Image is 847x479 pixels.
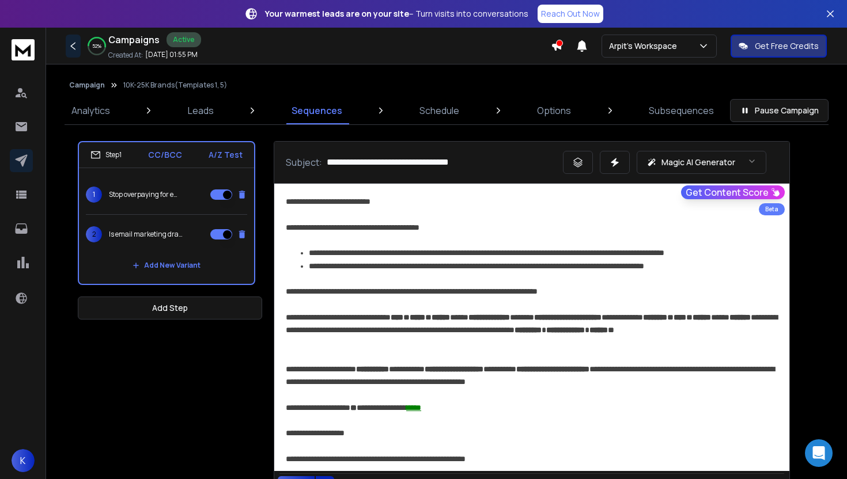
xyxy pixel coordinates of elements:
h1: Campaigns [108,33,160,47]
p: Subsequences [649,104,714,117]
div: Step 1 [90,150,122,160]
img: logo [12,39,35,60]
a: Sequences [285,97,349,124]
li: Step1CC/BCCA/Z Test1Stop overpaying for email marketing2Is email marketing draining your time (an... [78,141,255,285]
p: 10K-25K Brands(Templates 1, 5) [123,81,227,90]
p: Reach Out Now [541,8,600,20]
p: A/Z Test [209,149,243,161]
strong: Your warmest leads are on your site [265,8,409,19]
button: Add New Variant [123,254,210,277]
button: Get Free Credits [731,35,827,58]
p: – Turn visits into conversations [265,8,528,20]
a: Analytics [65,97,117,124]
p: Leads [188,104,214,117]
p: Subject: [286,155,322,169]
p: [DATE] 01:55 PM [145,50,198,59]
button: Pause Campaign [730,99,829,122]
p: Stop overpaying for email marketing [109,190,183,199]
p: Get Free Credits [755,40,819,52]
p: Is email marketing draining your time (and cash)? [109,230,183,239]
a: Reach Out Now [538,5,603,23]
p: Schedule [419,104,459,117]
p: Options [537,104,571,117]
span: 2 [86,226,102,242]
button: Campaign [69,81,105,90]
a: Subsequences [642,97,721,124]
p: Sequences [292,104,342,117]
a: Leads [181,97,221,124]
p: Created At: [108,51,143,60]
p: CC/BCC [148,149,182,161]
p: Arpit's Workspace [609,40,682,52]
a: Options [530,97,578,124]
button: K [12,449,35,472]
a: Schedule [413,97,466,124]
div: Active [167,32,201,47]
div: Open Intercom Messenger [805,439,833,467]
p: Magic AI Generator [661,157,735,168]
button: Add Step [78,296,262,320]
p: Analytics [71,104,110,117]
div: Beta [759,203,785,215]
button: Magic AI Generator [637,151,766,174]
span: 1 [86,187,102,203]
button: Get Content Score [681,185,785,199]
p: 52 % [92,43,101,50]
